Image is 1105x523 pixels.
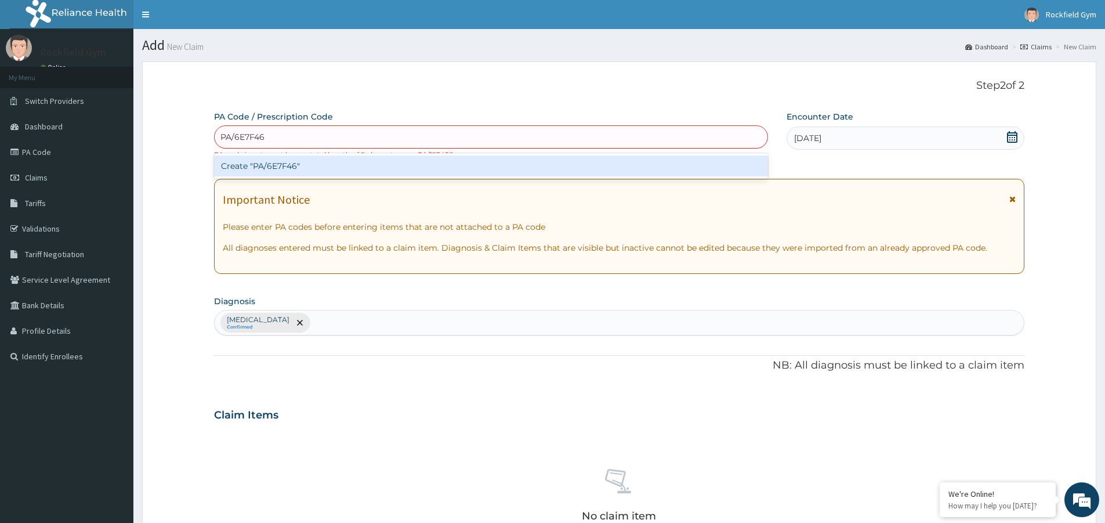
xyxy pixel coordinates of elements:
div: We're Online! [948,489,1047,499]
small: New Claim [165,42,204,51]
span: Dashboard [25,121,63,132]
span: Rockfield Gym [1046,9,1096,20]
span: Claims [25,172,48,183]
textarea: Type your message and hit 'Enter' [6,317,221,358]
img: User Image [1024,8,1039,22]
span: Switch Providers [25,96,84,106]
label: Diagnosis [214,295,255,307]
a: Online [41,63,68,71]
div: Create "PA/6E7F46" [214,156,768,176]
h1: Add [142,38,1096,53]
li: New Claim [1053,42,1096,52]
h3: Claim Items [214,409,278,422]
div: Minimize live chat window [190,6,218,34]
p: Step 2 of 2 [214,80,1024,92]
p: All diagnoses entered must be linked to a claim item. Diagnosis & Claim Items that are visible bu... [223,242,1016,254]
span: Tariff Negotiation [25,249,84,259]
p: How may I help you today? [948,501,1047,511]
h1: Important Notice [223,193,310,206]
span: We're online! [67,146,160,264]
p: No claim item [582,510,656,522]
p: Rockfield Gym [41,47,106,57]
a: Dashboard [965,42,1008,52]
img: d_794563401_company_1708531726252_794563401 [21,58,47,87]
span: Tariffs [25,198,46,208]
small: PA code input must have a total length of 9 characters e.g PA/123456 [214,150,453,159]
img: User Image [6,35,32,61]
label: Encounter Date [787,111,853,122]
label: PA Code / Prescription Code [214,111,333,122]
a: Claims [1020,42,1052,52]
p: NB: All diagnosis must be linked to a claim item [214,358,1024,373]
p: Please enter PA codes before entering items that are not attached to a PA code [223,221,1016,233]
span: [DATE] [794,132,821,144]
div: Chat with us now [60,65,195,80]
